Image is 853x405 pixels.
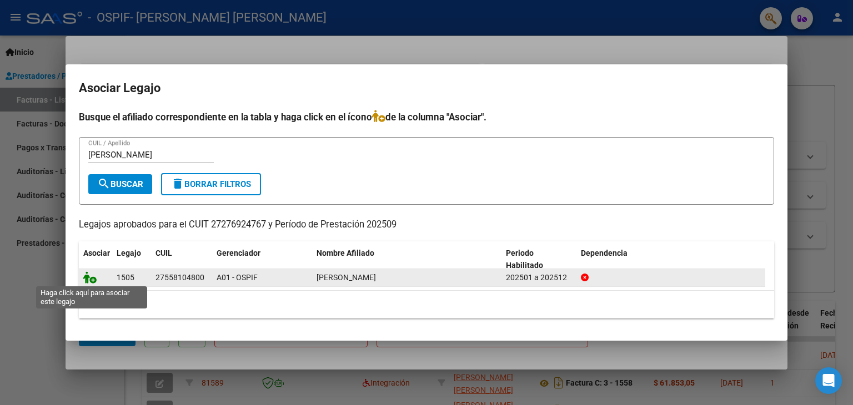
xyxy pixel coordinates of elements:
[161,173,261,195] button: Borrar Filtros
[83,249,110,257] span: Asociar
[212,241,312,278] datatable-header-cell: Gerenciador
[97,179,143,189] span: Buscar
[217,273,258,282] span: A01 - OSPIF
[155,249,172,257] span: CUIL
[501,241,576,278] datatable-header-cell: Periodo Habilitado
[312,241,501,278] datatable-header-cell: Nombre Afiliado
[151,241,212,278] datatable-header-cell: CUIL
[97,177,111,190] mat-icon: search
[79,291,774,318] div: 1 registros
[506,249,543,270] span: Periodo Habilitado
[79,218,774,232] p: Legajos aprobados para el CUIT 27276924767 y Período de Prestación 202509
[506,271,572,284] div: 202501 a 202512
[317,273,376,282] span: VELAZCO KATERYN JAZMIN
[79,78,774,99] h2: Asociar Legajo
[171,177,184,190] mat-icon: delete
[576,241,766,278] datatable-header-cell: Dependencia
[155,271,204,284] div: 27558104800
[117,249,141,257] span: Legajo
[79,110,774,124] h4: Busque el afiliado correspondiente en la tabla y haga click en el ícono de la columna "Asociar".
[815,367,842,394] div: Open Intercom Messenger
[112,241,151,278] datatable-header-cell: Legajo
[581,249,628,257] span: Dependencia
[117,273,134,282] span: 1505
[79,241,112,278] datatable-header-cell: Asociar
[317,249,374,257] span: Nombre Afiliado
[217,249,260,257] span: Gerenciador
[88,174,152,194] button: Buscar
[171,179,251,189] span: Borrar Filtros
